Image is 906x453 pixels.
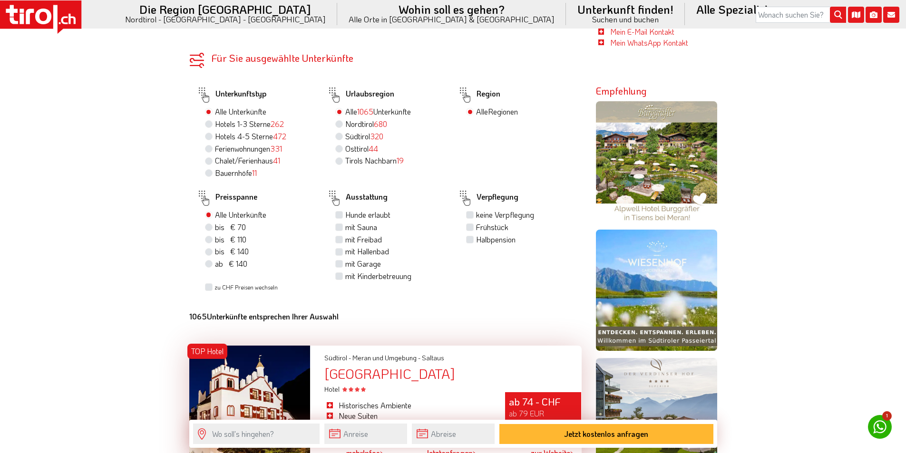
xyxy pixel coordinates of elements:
label: mit Kinderbetreuung [345,271,411,281]
span: bis € 140 [215,246,249,256]
label: Hotels 1-3 Sterne [215,119,284,129]
label: Hotels 4-5 Sterne [215,131,286,142]
img: wiesenhof-sommer.jpg [596,230,717,351]
label: mit Sauna [345,222,377,232]
label: Alle Unterkünfte [345,106,411,117]
small: Suchen und buchen [577,15,673,23]
span: Saltaus [422,353,444,362]
span: bis € 70 [215,222,246,232]
label: Preisspanne [196,187,257,209]
span: 41 [273,155,280,165]
label: Unterkunftstyp [196,84,266,106]
label: Südtirol [345,131,383,142]
span: 331 [270,144,282,154]
span: ab € 140 [215,259,247,269]
a: 1 [868,415,892,439]
span: Hotel [324,385,366,394]
span: 320 [370,131,383,141]
label: mit Hallenbad [345,246,389,257]
i: Fotogalerie [866,7,882,23]
span: 1065 [357,106,373,116]
label: Bauernhöfe [215,168,257,178]
label: Hunde erlaubt [345,210,390,220]
button: Jetzt kostenlos anfragen [499,424,713,444]
span: Meran und Umgebung - [352,353,420,362]
b: 1065 [189,311,207,321]
span: 262 [271,119,284,129]
label: Alle Regionen [476,106,518,117]
img: burggraefler.jpg [596,101,717,222]
span: 19 [397,155,404,165]
input: Wonach suchen Sie? [756,7,846,23]
div: TOP Hotel [187,344,227,359]
label: Frühstück [476,222,508,232]
label: zu CHF Preisen wechseln [214,283,278,291]
b: Unterkünfte entsprechen Ihrer Auswahl [189,311,339,321]
i: Karte öffnen [848,7,864,23]
input: Anreise [324,424,407,444]
input: Wo soll's hingehen? [193,424,320,444]
label: Osttirol [345,144,378,154]
span: Südtirol - [324,353,351,362]
label: Verpflegung [458,187,518,209]
label: Ausstattung [327,187,388,209]
span: ab 79 EUR [509,408,544,418]
label: Alle Unterkünfte [215,210,266,220]
small: Nordtirol - [GEOGRAPHIC_DATA] - [GEOGRAPHIC_DATA] [125,15,326,23]
label: Ferienwohnungen [215,144,282,154]
li: Historisches Ambiente [324,400,491,411]
small: Alle Orte in [GEOGRAPHIC_DATA] & [GEOGRAPHIC_DATA] [349,15,555,23]
label: Urlaubsregion [327,84,394,106]
span: 472 [273,131,286,141]
a: Mein WhatsApp Kontakt [610,38,688,48]
label: Chalet/Ferienhaus [215,155,280,166]
label: keine Verpflegung [476,210,534,220]
input: Abreise [412,424,495,444]
div: [GEOGRAPHIC_DATA] [324,366,581,381]
span: 680 [374,119,387,129]
span: bis € 110 [215,234,246,244]
span: 1 [882,411,892,421]
label: Nordtirol [345,119,387,129]
span: 11 [252,168,257,178]
li: Neue Suiten [324,411,491,421]
label: Halbpension [476,234,516,245]
div: ab 74 - CHF [505,392,581,433]
i: Kontakt [883,7,899,23]
span: 44 [369,144,378,154]
label: Tirols Nachbarn [345,155,404,166]
div: Für Sie ausgewählte Unterkünfte [189,53,582,63]
strong: Empfehlung [596,85,647,97]
label: Alle Unterkünfte [215,106,266,117]
label: mit Garage [345,259,381,269]
label: mit Freibad [345,234,382,245]
label: Region [458,84,500,106]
